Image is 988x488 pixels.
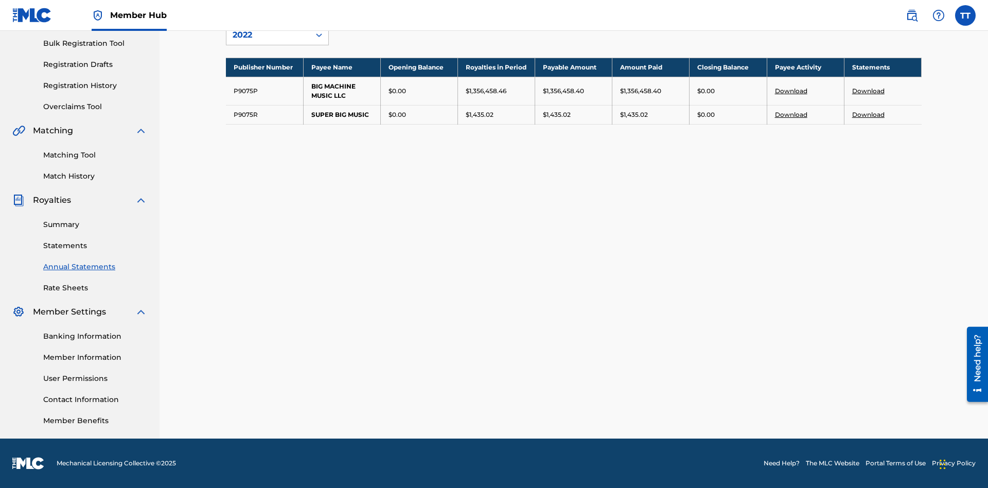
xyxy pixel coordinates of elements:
[226,58,303,77] th: Publisher Number
[612,58,690,77] th: Amount Paid
[959,323,988,407] iframe: Resource Center
[303,77,380,105] td: BIG MACHINE MUSIC LLC
[940,449,946,480] div: Drag
[806,459,859,468] a: The MLC Website
[43,171,147,182] a: Match History
[775,87,807,95] a: Download
[906,9,918,22] img: search
[43,80,147,91] a: Registration History
[43,101,147,112] a: Overclaims Tool
[12,125,25,137] img: Matching
[43,150,147,161] a: Matching Tool
[43,262,147,272] a: Annual Statements
[43,283,147,293] a: Rate Sheets
[33,194,71,206] span: Royalties
[457,58,535,77] th: Royalties in Period
[852,87,885,95] a: Download
[543,86,584,96] p: $1,356,458.40
[43,38,147,49] a: Bulk Registration Tool
[928,5,949,26] div: Help
[620,110,648,119] p: $1,435.02
[12,306,25,318] img: Member Settings
[466,86,506,96] p: $1,356,458.46
[43,373,147,384] a: User Permissions
[697,86,715,96] p: $0.00
[620,86,661,96] p: $1,356,458.40
[866,459,926,468] a: Portal Terms of Use
[12,457,44,469] img: logo
[764,459,800,468] a: Need Help?
[135,125,147,137] img: expand
[92,9,104,22] img: Top Rightsholder
[43,59,147,70] a: Registration Drafts
[226,77,303,105] td: P9075P
[389,110,406,119] p: $0.00
[43,352,147,363] a: Member Information
[844,58,921,77] th: Statements
[767,58,844,77] th: Payee Activity
[43,415,147,426] a: Member Benefits
[226,105,303,124] td: P9075R
[12,194,25,206] img: Royalties
[466,110,493,119] p: $1,435.02
[43,240,147,251] a: Statements
[135,194,147,206] img: expand
[937,439,988,488] iframe: Chat Widget
[43,394,147,405] a: Contact Information
[535,58,612,77] th: Payable Amount
[43,219,147,230] a: Summary
[543,110,571,119] p: $1,435.02
[389,86,406,96] p: $0.00
[697,110,715,119] p: $0.00
[110,9,167,21] span: Member Hub
[775,111,807,118] a: Download
[12,8,52,23] img: MLC Logo
[932,9,945,22] img: help
[852,111,885,118] a: Download
[690,58,767,77] th: Closing Balance
[955,5,976,26] div: User Menu
[932,459,976,468] a: Privacy Policy
[33,306,106,318] span: Member Settings
[233,29,304,41] div: 2022
[33,125,73,137] span: Matching
[43,331,147,342] a: Banking Information
[303,105,380,124] td: SUPER BIG MUSIC
[303,58,380,77] th: Payee Name
[57,459,176,468] span: Mechanical Licensing Collective © 2025
[902,5,922,26] a: Public Search
[380,58,457,77] th: Opening Balance
[135,306,147,318] img: expand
